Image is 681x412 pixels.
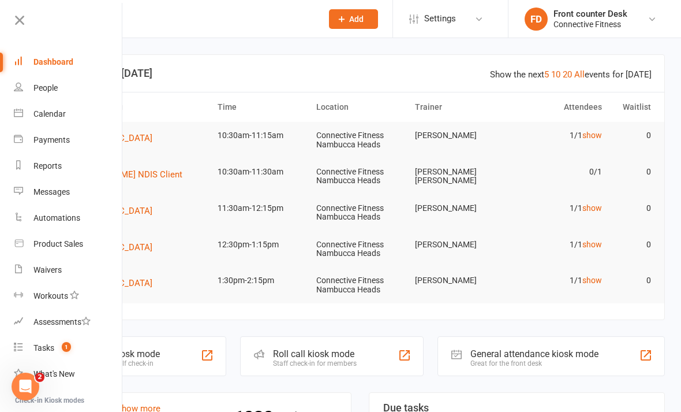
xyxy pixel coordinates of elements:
div: Dashboard [33,57,73,66]
a: Tasks 1 [14,335,123,361]
td: [PERSON_NAME] [410,231,508,258]
div: What's New [33,369,75,378]
a: Assessments [14,309,123,335]
td: Connective Fitness Nambucca Heads [311,122,410,158]
a: Workouts [14,283,123,309]
span: 1 [62,342,71,352]
td: 0 [607,267,657,294]
a: 20 [563,69,572,80]
a: show [582,203,602,213]
div: Product Sales [33,239,83,248]
td: 0 [607,231,657,258]
div: Class kiosk mode [88,348,160,359]
td: 0/1 [508,158,607,185]
div: Calendar [33,109,66,118]
h3: Coming up [DATE] [69,68,652,79]
th: Time [212,92,311,122]
td: 10:30am-11:15am [212,122,311,149]
div: FD [525,8,548,31]
td: 12:30pm-1:15pm [212,231,311,258]
th: Waitlist [607,92,657,122]
th: Attendees [508,92,607,122]
td: Connective Fitness Nambucca Heads [311,267,410,303]
a: Messages [14,179,123,205]
td: [PERSON_NAME] [PERSON_NAME] [410,158,508,195]
span: Settings [424,6,456,32]
a: show [582,240,602,249]
div: Payments [33,135,70,144]
a: Waivers [14,257,123,283]
div: General attendance kiosk mode [470,348,598,359]
a: People [14,75,123,101]
div: Tasks [33,343,54,352]
span: Add [349,14,364,24]
td: 1/1 [508,267,607,294]
td: 1/1 [508,195,607,222]
a: Automations [14,205,123,231]
button: Add [329,9,378,29]
a: Product Sales [14,231,123,257]
iframe: Intercom live chat [12,373,39,400]
td: [PERSON_NAME] [410,122,508,149]
td: 1/1 [508,231,607,258]
div: Automations [33,213,80,222]
td: 1:30pm-2:15pm [212,267,311,294]
div: Front counter Desk [553,9,627,19]
a: 10 [551,69,560,80]
td: Connective Fitness Nambucca Heads [311,231,410,268]
div: Staff check-in for members [273,359,357,368]
td: 11:30am-12:15pm [212,195,311,222]
a: 5 [544,69,549,80]
th: Location [311,92,410,122]
a: show [582,276,602,285]
td: 0 [607,195,657,222]
div: Roll call kiosk mode [273,348,357,359]
th: Event/Booking [64,92,212,122]
div: Waivers [33,265,62,274]
div: People [33,83,58,92]
div: Workouts [33,291,68,300]
div: Assessments [33,317,91,326]
a: Calendar [14,101,123,127]
input: Search... [69,11,314,27]
th: Trainer [410,92,508,122]
div: Reports [33,161,62,170]
div: Connective Fitness [553,19,627,29]
td: [PERSON_NAME] [410,267,508,294]
a: Payments [14,127,123,153]
td: 0 [607,158,657,185]
div: Messages [33,187,70,196]
td: Connective Fitness Nambucca Heads [311,195,410,231]
a: All [574,69,585,80]
td: 10:30am-11:30am [212,158,311,185]
a: show [582,131,602,140]
td: 0 [607,122,657,149]
div: Show the next events for [DATE] [490,68,652,81]
td: [PERSON_NAME] [410,195,508,222]
span: [PERSON_NAME] NDIS Client [69,169,182,180]
div: Member self check-in [88,359,160,368]
a: What's New [14,361,123,387]
td: 1/1 [508,122,607,149]
div: Great for the front desk [470,359,598,368]
td: Connective Fitness Nambucca Heads [311,158,410,195]
a: Dashboard [14,49,123,75]
button: [PERSON_NAME] NDIS Client [69,168,190,181]
span: 2 [35,373,44,382]
a: Reports [14,153,123,179]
